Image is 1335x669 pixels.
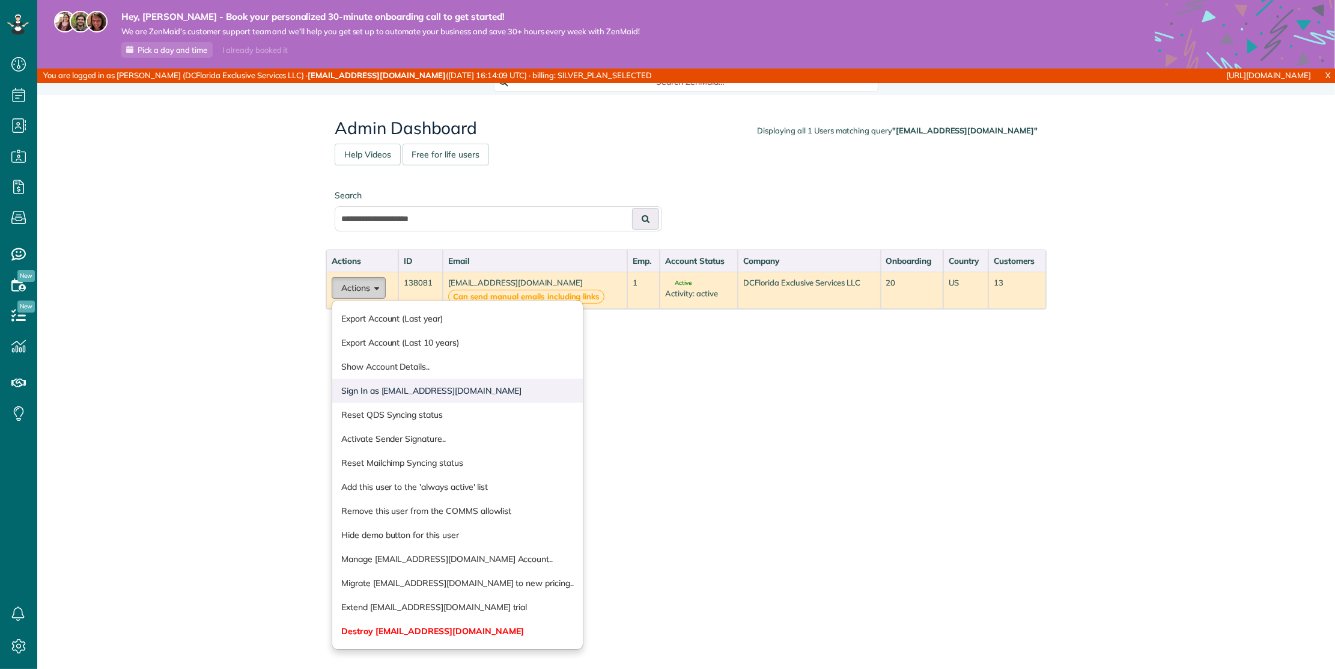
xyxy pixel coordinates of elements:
a: Sign In as [EMAIL_ADDRESS][DOMAIN_NAME] [332,379,583,403]
strong: "[EMAIL_ADDRESS][DOMAIN_NAME]" [892,126,1038,135]
h2: Admin Dashboard [335,119,1038,138]
strong: Hey, [PERSON_NAME] - Book your personalized 30-minute onboarding call to get started! [121,11,640,23]
img: jorge-587dff0eeaa6aab1f244e6dc62b8924c3b6ad411094392a53c71c6c4a576187d.jpg [70,11,91,32]
img: maria-72a9807cf96188c08ef61303f053569d2e2a8a1cde33d635c8a3ac13582a053d.jpg [54,11,76,32]
div: Customers [994,255,1041,267]
button: Actions [332,277,386,299]
div: Displaying all 1 Users matching query [758,125,1038,136]
a: Show Account Details.. [332,355,583,379]
strong: [EMAIL_ADDRESS][DOMAIN_NAME] [308,70,446,80]
a: Free for life users [403,144,489,165]
span: New [17,270,35,282]
div: Actions [332,255,393,267]
div: Country [949,255,984,267]
div: Emp. [633,255,654,267]
div: Company [743,255,875,267]
a: Hide demo button for this user [332,523,583,547]
td: 20 [881,272,943,309]
div: ID [404,255,437,267]
td: [EMAIL_ADDRESS][DOMAIN_NAME] [443,272,627,309]
a: Extend [EMAIL_ADDRESS][DOMAIN_NAME] trial [332,595,583,619]
td: 138081 [398,272,442,309]
div: Email [448,255,622,267]
a: X [1321,69,1335,82]
a: Export Account (Last year) [332,307,583,331]
a: Destroy [EMAIL_ADDRESS][DOMAIN_NAME] [332,619,583,643]
a: Pick a day and time [121,42,213,58]
div: You are logged in as [PERSON_NAME] (DCFlorida Exclusive Services LLC) · ([DATE] 16:14:09 UTC) · b... [37,69,888,83]
div: I already booked it [215,43,295,58]
a: Reset Mailchimp Syncing status [332,451,583,475]
a: Add this user to the 'always active' list [332,475,583,499]
span: New [17,301,35,313]
a: Manage [EMAIL_ADDRESS][DOMAIN_NAME] Account.. [332,547,583,571]
a: Remove this user from the COMMS allowlist [332,499,583,523]
img: michelle-19f622bdf1676172e81f8f8fba1fb50e276960ebfe0243fe18214015130c80e4.jpg [86,11,108,32]
td: 13 [988,272,1046,309]
strong: Can send manual emails including links [448,290,605,304]
a: Reset QDS Syncing status [332,403,583,427]
a: [URL][DOMAIN_NAME] [1227,70,1311,80]
span: We are ZenMaid’s customer support team and we’ll help you get set up to automate your business an... [121,26,640,37]
a: Export Account (Last 10 years) [332,331,583,355]
span: Active [665,280,692,286]
label: Search [335,189,662,201]
span: Pick a day and time [138,45,207,55]
td: US [943,272,989,309]
td: DCFlorida Exclusive Services LLC [738,272,880,309]
div: Account Status [665,255,732,267]
td: 1 [627,272,660,309]
a: Help Videos [335,144,401,165]
div: Activity: active [665,288,732,299]
div: Onboarding [886,255,938,267]
a: Migrate [EMAIL_ADDRESS][DOMAIN_NAME] to new pricing.. [332,571,583,595]
a: Activate Sender Signature.. [332,427,583,451]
